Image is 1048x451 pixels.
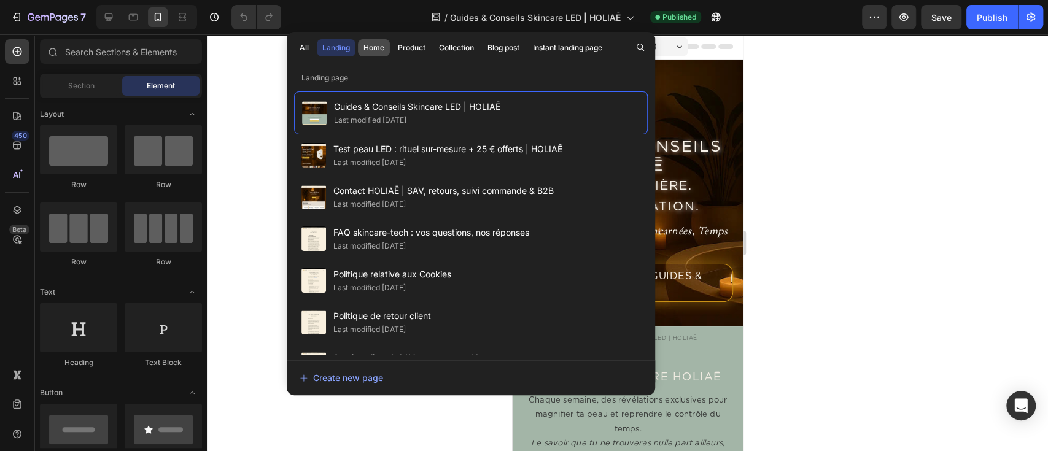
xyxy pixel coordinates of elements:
span: Toggle open [182,282,202,302]
p: DÉCOUVRIR NOS GUIDES & CONSEILS [25,236,206,261]
nav: breadcrumb [10,299,220,309]
div: Last modified [DATE] [333,156,406,169]
span: Guides & Conseils Skincare LED | HOLIAĒ [39,299,185,309]
input: Search Sections & Elements [40,39,202,64]
div: Undo/Redo [231,5,281,29]
div: Instant landing page [533,42,602,53]
i: Le savoir que tu ne trouveras nulle part ailleurs, sans le [MEDICAL_DATA]. [18,405,212,427]
button: Create new page [299,366,643,390]
span: Service client & SAV – contact rapide [333,350,483,365]
span: FAQ skincare-tech : vos questions, nos réponses [333,225,529,240]
span: iPhone 13 Mini ( 375 px) [61,6,144,18]
span: Toggle open [182,104,202,124]
div: Open Intercom Messenger [1006,391,1036,420]
div: Heading [40,357,117,368]
span: Politique relative aux Cookies [333,267,451,282]
div: Last modified [DATE] [333,282,406,294]
p: Recevez La Lettre HOLIAĒ [11,335,219,352]
img: Emblème Holiaē — identité visuelle du soin régénératif et du rituel technologique [92,50,138,96]
h1: GUIDES & CONSEILS HOLIAĒ [10,102,220,183]
span: Save [931,12,952,23]
i: Tech régénérative, Vérités incarnées, Temps réécrit. [15,189,215,217]
div: Blog post [487,42,519,53]
span: Guides & Conseils Skincare LED | HOLIAĒ [450,11,621,24]
span: Layout [40,109,64,120]
span: Home [10,299,29,309]
div: Landing [322,42,350,53]
button: Home [358,39,390,56]
div: Row [40,179,117,190]
span: Element [147,80,175,91]
button: Product [392,39,431,56]
span: Contact HOLIAĒ | SAV, retours, suivi commande & B2B [333,183,554,198]
button: Instant landing page [527,39,608,56]
button: Save [921,5,961,29]
div: Row [40,256,117,268]
div: Beta [9,225,29,234]
div: Product [398,42,425,53]
button: Landing [317,39,355,56]
div: Publish [977,11,1007,24]
div: Text Block [125,357,202,368]
div: Last modified [DATE] [334,114,406,126]
span: Guides & Conseils Skincare LED | HOLIAĒ [334,99,500,114]
button: 7 [5,5,91,29]
button: Blog post [482,39,525,56]
div: All [300,42,309,53]
span: Text [40,287,55,298]
p: Chaque semaine, des révélations exclusives pour magnifier ta peau et reprendre le contrôle du temps. [11,359,219,402]
div: Home [363,42,384,53]
span: RITUEL. LUMIÈRE. TRANSFORMATION. [44,145,187,178]
div: Last modified [DATE] [333,240,406,252]
span: Toggle open [182,383,202,403]
span: Published [662,12,696,23]
span: Test peau LED : rituel sur-mesure + 25 € offerts | HOLIAĒ [333,142,562,156]
button: Collection [433,39,479,56]
button: Publish [966,5,1018,29]
span: Button [40,387,63,398]
div: Collection [439,42,474,53]
div: Last modified [DATE] [333,323,406,336]
div: Create new page [300,371,383,384]
button: All [294,39,314,56]
p: Landing page [287,72,655,84]
div: Last modified [DATE] [333,198,406,210]
span: Section [68,80,95,91]
div: 450 [12,131,29,141]
a: DÉCOUVRIR NOS GUIDES & CONSEILS [10,229,220,268]
div: Row [125,256,202,268]
span: Politique de retour client [333,309,431,323]
p: 7 [80,10,86,25]
span: / [444,11,448,24]
div: Row [125,179,202,190]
